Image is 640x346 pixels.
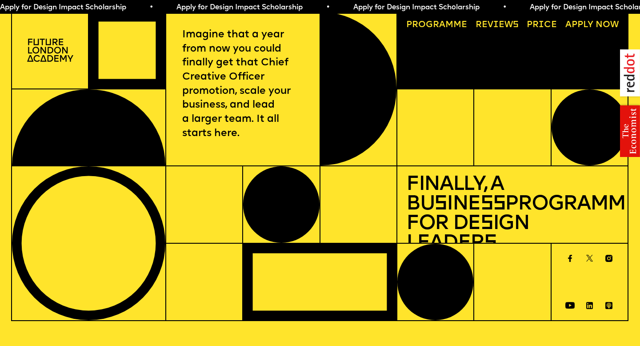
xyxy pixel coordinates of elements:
a: Apply now [561,16,623,34]
span: s [480,213,493,234]
span: a [439,20,445,29]
a: Programme [402,16,472,34]
span: • [149,4,153,11]
h1: Finally, a Bu ine Programme for De ign Leader [406,175,619,253]
span: ss [480,194,505,215]
a: Reviews [471,16,523,34]
a: Price [522,16,561,34]
span: s [484,233,496,254]
span: s [434,194,447,215]
p: Imagine that a year from now you could finally get that Chief Creative Officer promotion, scale y... [182,28,304,141]
span: A [565,20,572,29]
span: • [326,4,330,11]
span: • [503,4,507,11]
